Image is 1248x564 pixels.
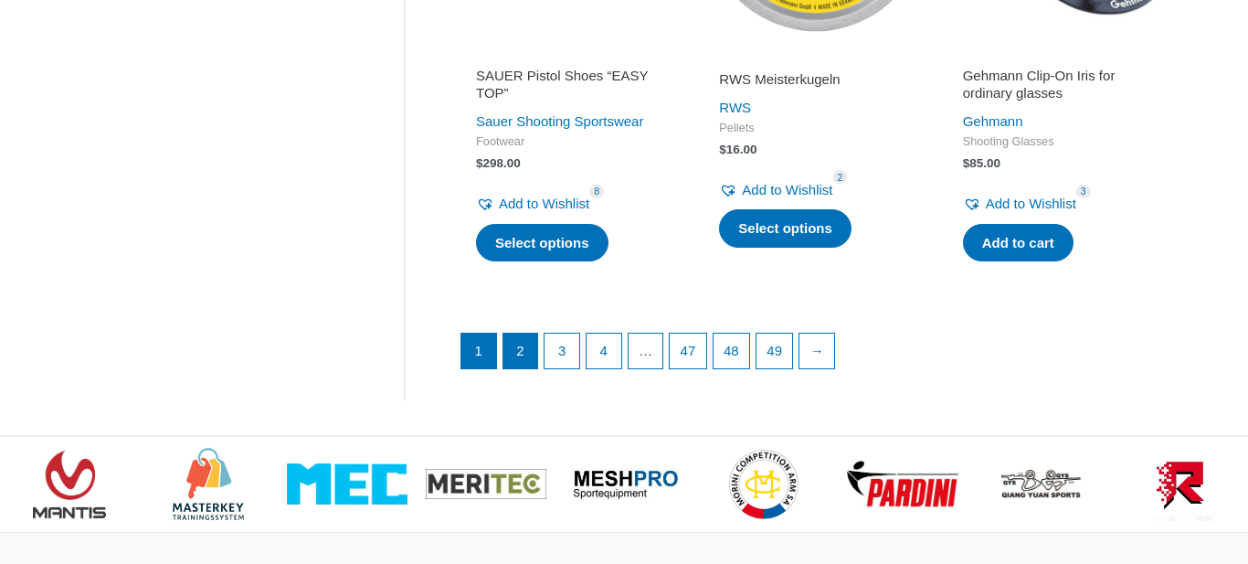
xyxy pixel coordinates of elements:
a: RWS [719,100,751,115]
span: $ [476,156,483,170]
span: 8 [589,185,604,198]
a: Page 48 [714,334,749,368]
a: Page 2 [503,334,538,368]
span: Pellets [719,121,911,136]
a: Page 47 [670,334,705,368]
span: … [629,334,663,368]
span: Add to Wishlist [986,196,1076,211]
span: 2 [833,170,848,184]
a: SAUER Pistol Shoes “EASY TOP” [476,67,668,110]
span: $ [719,143,726,156]
a: Add to cart: “Gehmann Clip-On Iris for ordinary glasses” [963,224,1073,262]
span: Shooting Glasses [963,134,1155,150]
nav: Product Pagination [460,333,1171,378]
span: Add to Wishlist [742,182,832,197]
bdi: 16.00 [719,143,756,156]
span: Add to Wishlist [499,196,589,211]
h2: SAUER Pistol Shoes “EASY TOP” [476,67,668,102]
bdi: 85.00 [963,156,1000,170]
bdi: 298.00 [476,156,521,170]
h2: RWS Meisterkugeln [719,70,911,89]
a: Add to Wishlist [719,177,832,203]
a: Select options for “RWS Meisterkugeln” [719,209,851,248]
iframe: Customer reviews powered by Trustpilot [476,45,668,67]
a: Add to Wishlist [476,191,589,217]
iframe: Customer reviews powered by Trustpilot [719,45,911,67]
a: Select options for “SAUER Pistol Shoes "EASY TOP"” [476,224,608,262]
span: $ [963,156,970,170]
iframe: Customer reviews powered by Trustpilot [963,45,1155,67]
a: Add to Wishlist [963,191,1076,217]
a: Page 49 [756,334,792,368]
span: 3 [1076,185,1091,198]
a: → [799,334,834,368]
h2: Gehmann Clip-On Iris for ordinary glasses [963,67,1155,102]
a: RWS Meisterkugeln [719,70,911,95]
span: Page 1 [461,334,496,368]
a: Page 4 [587,334,621,368]
a: Sauer Shooting Sportswear [476,113,643,129]
a: Page 3 [545,334,579,368]
a: Gehmann [963,113,1023,129]
span: Footwear [476,134,668,150]
a: Gehmann Clip-On Iris for ordinary glasses [963,67,1155,110]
